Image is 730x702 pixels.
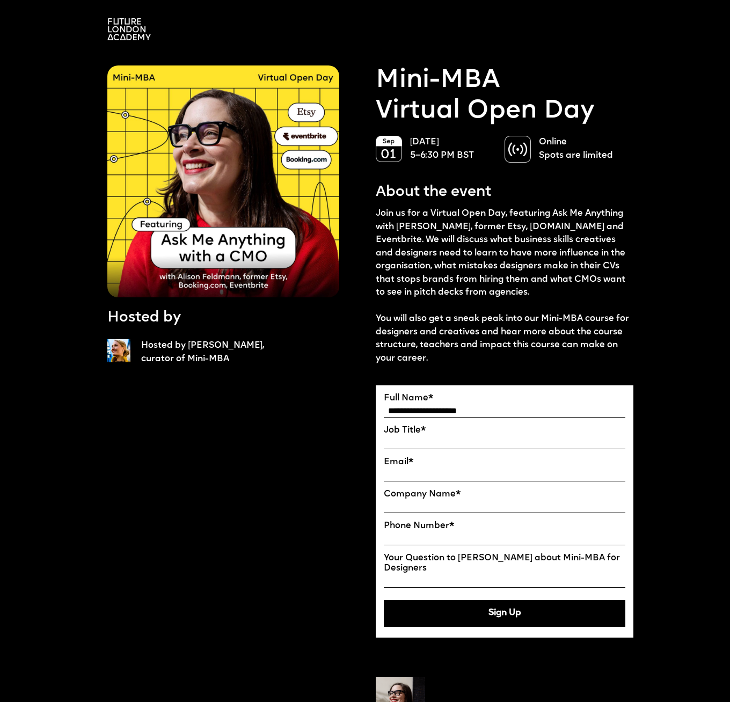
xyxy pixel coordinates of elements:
p: Hosted by [PERSON_NAME], curator of Mini-MBA [141,339,298,365]
label: Your Question to [PERSON_NAME] about Mini-MBA for Designers [384,553,625,574]
a: Mini-MBAVirtual Open Day [376,65,595,127]
label: Company Name [384,489,625,500]
label: Full Name [384,393,625,404]
p: Online Spots are limited [539,136,623,162]
p: About the event [376,182,491,203]
p: Hosted by [107,308,181,328]
img: A logo saying in 3 lines: Future London Academy [107,18,151,40]
p: [DATE] 5–6:30 PM BST [410,136,494,162]
p: Join us for a Virtual Open Day, featuring Ask Me Anything with [PERSON_NAME], former Etsy, [DOMAI... [376,207,633,365]
button: Sign Up [384,600,625,627]
label: Email [384,457,625,468]
label: Phone Number [384,521,625,532]
label: Job Title [384,426,625,436]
